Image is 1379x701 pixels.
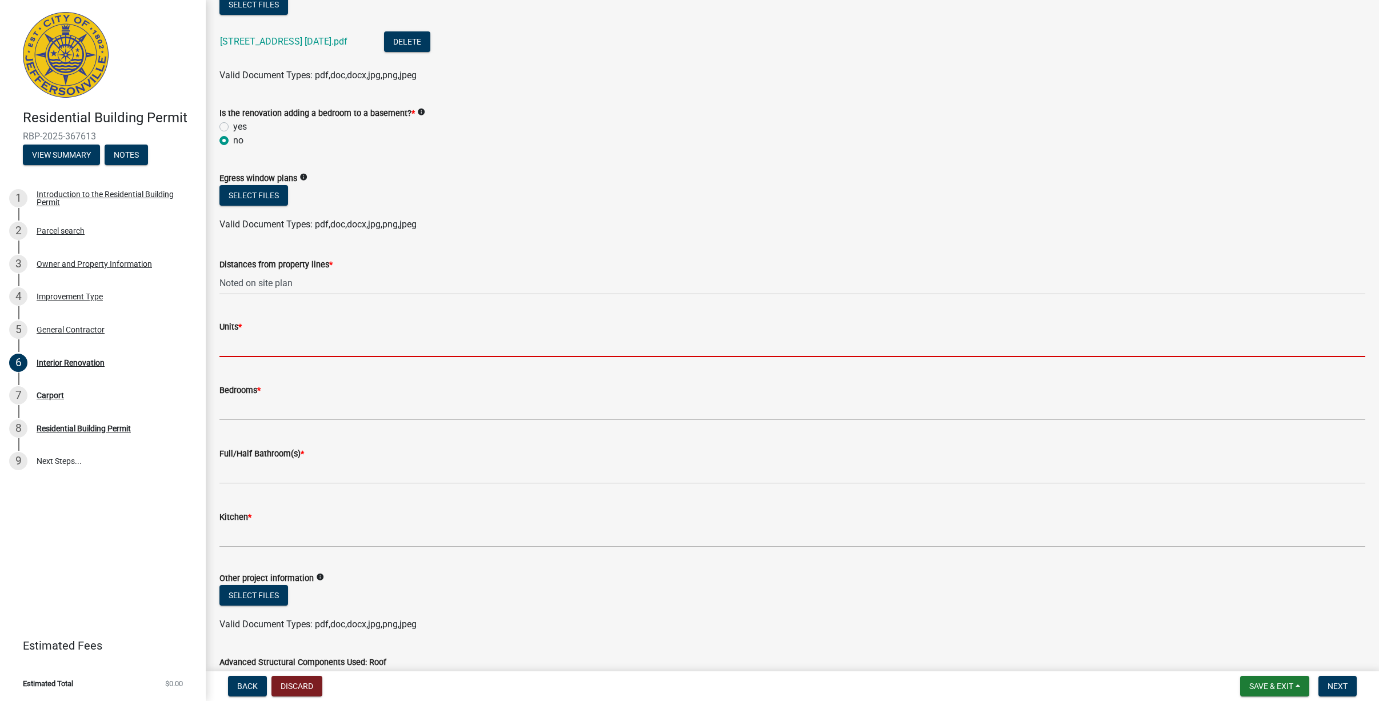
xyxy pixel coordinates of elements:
[233,120,247,134] label: yes
[219,185,288,206] button: Select files
[23,680,73,687] span: Estimated Total
[219,219,417,230] span: Valid Document Types: pdf,doc,docx,jpg,png,jpeg
[1328,682,1348,691] span: Next
[299,173,307,181] i: info
[219,619,417,630] span: Valid Document Types: pdf,doc,docx,jpg,png,jpeg
[1249,682,1293,691] span: Save & Exit
[9,222,27,240] div: 2
[219,659,386,667] label: Advanced Structural Components Used: Roof
[9,419,27,438] div: 8
[23,12,109,98] img: City of Jeffersonville, Indiana
[219,175,297,183] label: Egress window plans
[23,145,100,165] button: View Summary
[105,151,148,160] wm-modal-confirm: Notes
[37,424,131,432] div: Residential Building Permit
[37,326,105,334] div: General Contractor
[1318,676,1357,696] button: Next
[219,575,314,583] label: Other project information
[219,514,251,522] label: Kitchen
[23,110,197,126] h4: Residential Building Permit
[237,682,258,691] span: Back
[220,36,347,47] a: [STREET_ADDRESS] [DATE].pdf
[23,131,183,142] span: RBP-2025-367613
[228,676,267,696] button: Back
[37,359,105,367] div: Interior Renovation
[9,287,27,306] div: 4
[37,190,187,206] div: Introduction to the Residential Building Permit
[37,260,152,268] div: Owner and Property Information
[219,70,417,81] span: Valid Document Types: pdf,doc,docx,jpg,png,jpeg
[37,293,103,301] div: Improvement Type
[9,189,27,207] div: 1
[219,261,333,269] label: Distances from property lines
[233,134,243,147] label: no
[219,110,415,118] label: Is the renovation adding a bedroom to a basement?
[219,323,242,331] label: Units
[105,145,148,165] button: Notes
[23,151,100,160] wm-modal-confirm: Summary
[37,391,64,399] div: Carport
[9,354,27,372] div: 6
[9,255,27,273] div: 3
[9,386,27,404] div: 7
[1240,676,1309,696] button: Save & Exit
[384,37,430,48] wm-modal-confirm: Delete Document
[271,676,322,696] button: Discard
[384,31,430,52] button: Delete
[219,450,304,458] label: Full/Half Bathroom(s)
[9,321,27,339] div: 5
[417,108,425,116] i: info
[316,573,324,581] i: info
[219,585,288,606] button: Select files
[219,387,261,395] label: Bedrooms
[9,452,27,470] div: 9
[165,680,183,687] span: $0.00
[9,634,187,657] a: Estimated Fees
[37,227,85,235] div: Parcel search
